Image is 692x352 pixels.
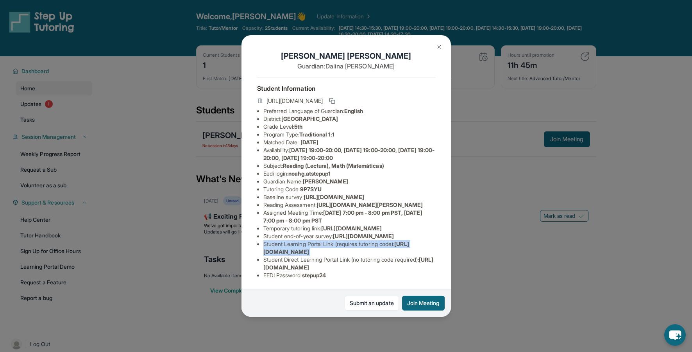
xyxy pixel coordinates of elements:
[263,146,435,162] li: Availability:
[344,108,363,114] span: English
[257,84,435,93] h4: Student Information
[263,162,435,170] li: Subject :
[263,185,435,193] li: Tutoring Code :
[263,170,435,178] li: Eedi login :
[327,96,337,106] button: Copy link
[263,123,435,131] li: Grade Level:
[263,131,435,138] li: Program Type:
[263,209,435,224] li: Assigned Meeting Time :
[263,115,435,123] li: District:
[263,138,435,146] li: Matched Date:
[436,44,442,50] img: Close Icon
[402,296,445,311] button: Join Meeting
[263,107,435,115] li: Preferred Language of Guardian:
[303,178,349,185] span: [PERSON_NAME]
[263,193,435,201] li: Baseline survey :
[263,232,435,240] li: Student end-of-year survey :
[281,115,338,122] span: [GEOGRAPHIC_DATA]
[263,240,435,256] li: Student Learning Portal Link (requires tutoring code) :
[304,194,364,200] span: [URL][DOMAIN_NAME]
[300,139,318,145] span: [DATE]
[263,178,435,185] li: Guardian Name :
[664,324,686,346] button: chat-button
[263,271,435,279] li: EEDI Password :
[263,256,435,271] li: Student Direct Learning Portal Link (no tutoring code required) :
[294,123,302,130] span: 5th
[288,170,331,177] span: noahg.atstepup1
[257,61,435,71] p: Guardian: Dalina [PERSON_NAME]
[302,272,326,278] span: stepup24
[300,186,322,192] span: 9P7SYU
[283,162,384,169] span: Reading (Lectura), Math (Matemáticas)
[299,131,334,138] span: Traditional 1:1
[263,209,422,224] span: [DATE] 7:00 pm - 8:00 pm PST, [DATE] 7:00 pm - 8:00 pm PST
[263,201,435,209] li: Reading Assessment :
[316,201,423,208] span: [URL][DOMAIN_NAME][PERSON_NAME]
[333,233,393,239] span: [URL][DOMAIN_NAME]
[263,147,435,161] span: [DATE] 19:00-20:00, [DATE] 19:00-20:00, [DATE] 19:00-20:00, [DATE] 19:00-20:00
[345,296,399,311] a: Submit an update
[321,225,382,232] span: [URL][DOMAIN_NAME]
[263,224,435,232] li: Temporary tutoring link :
[266,97,323,105] span: [URL][DOMAIN_NAME]
[257,50,435,61] h1: [PERSON_NAME] [PERSON_NAME]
